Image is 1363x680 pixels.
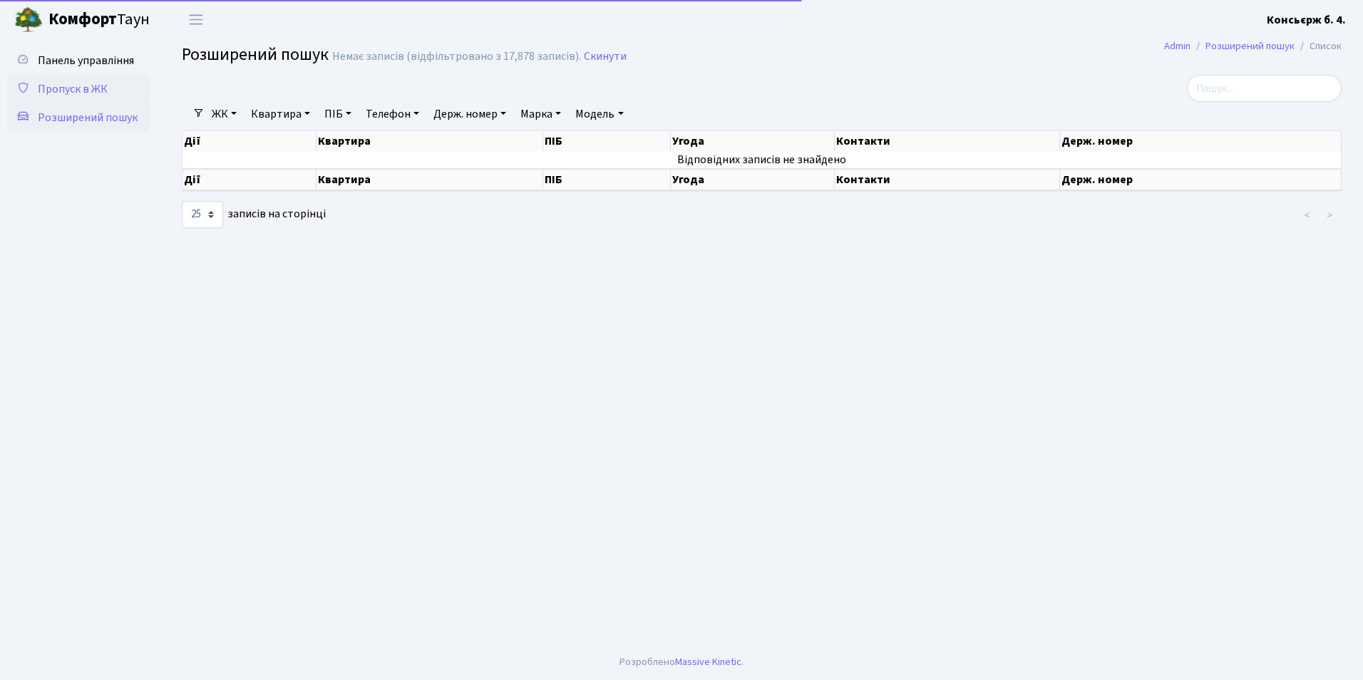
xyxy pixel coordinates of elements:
li: Список [1295,38,1342,54]
input: Пошук... [1187,75,1342,102]
a: Розширений пошук [1205,38,1295,53]
span: Розширений пошук [38,110,138,125]
a: Модель [570,102,629,126]
nav: breadcrumb [1143,31,1363,61]
a: Марка [515,102,567,126]
th: Контакти [835,131,1060,151]
img: logo.png [14,6,43,34]
b: Консьєрж б. 4. [1267,12,1346,28]
th: Дії [182,169,317,190]
th: ПІБ [543,131,671,151]
th: Квартира [317,131,543,151]
th: Держ. номер [1060,131,1342,151]
a: Пропуск в ЖК [7,75,150,103]
a: Держ. номер [428,102,512,126]
span: Розширений пошук [182,42,329,67]
span: Панель управління [38,53,134,68]
a: ПІБ [319,102,357,126]
a: Massive Kinetic [675,654,741,669]
th: Угода [671,169,835,190]
a: Панель управління [7,46,150,75]
th: Квартира [317,169,543,190]
a: ЖК [206,102,242,126]
a: Admin [1164,38,1190,53]
td: Відповідних записів не знайдено [182,151,1342,168]
th: Контакти [835,169,1060,190]
a: Консьєрж б. 4. [1267,11,1346,29]
th: Дії [182,131,317,151]
th: Угода [671,131,835,151]
span: Пропуск в ЖК [38,81,108,97]
a: Квартира [245,102,316,126]
span: Таун [48,8,150,32]
a: Розширений пошук [7,103,150,132]
div: Немає записів (відфільтровано з 17,878 записів). [332,50,581,63]
th: Держ. номер [1060,169,1342,190]
a: Телефон [360,102,425,126]
th: ПІБ [543,169,671,190]
a: Скинути [584,50,627,63]
b: Комфорт [48,8,117,31]
button: Переключити навігацію [178,8,214,31]
div: Розроблено . [619,654,744,670]
select: записів на сторінці [182,201,223,228]
label: записів на сторінці [182,201,326,228]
